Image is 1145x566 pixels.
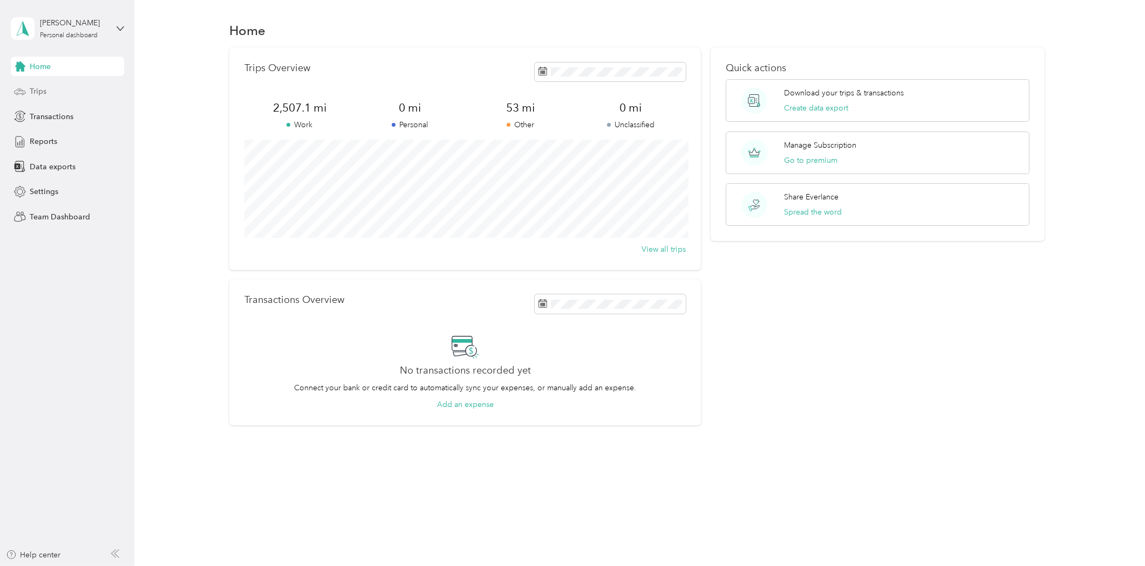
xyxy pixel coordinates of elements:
p: Share Everlance [784,191,839,203]
span: 0 mi [355,100,466,115]
p: Work [244,119,355,130]
button: Spread the word [784,206,842,218]
p: Transactions Overview [244,294,344,306]
span: 53 mi [465,100,576,115]
button: View all trips [642,244,686,255]
span: Data exports [30,161,76,172]
span: Transactions [30,111,73,122]
button: Go to premium [784,155,837,166]
span: Team Dashboard [30,211,90,223]
span: 0 mi [576,100,686,115]
span: Trips [30,86,46,97]
p: Unclassified [576,119,686,130]
button: Create data export [784,102,848,114]
button: Help center [6,549,61,561]
h2: No transactions recorded yet [400,365,531,376]
span: Settings [30,186,58,197]
p: Manage Subscription [784,140,856,151]
div: Personal dashboard [40,32,98,39]
span: Reports [30,136,57,147]
iframe: Everlance-gr Chat Button Frame [1085,506,1145,566]
span: 2,507.1 mi [244,100,355,115]
p: Download your trips & transactions [784,87,904,99]
h1: Home [229,25,265,36]
button: Add an expense [437,399,494,410]
div: [PERSON_NAME] [40,17,107,29]
span: Home [30,61,51,72]
p: Personal [355,119,466,130]
p: Connect your bank or credit card to automatically sync your expenses, or manually add an expense. [294,382,636,394]
p: Other [465,119,576,130]
p: Quick actions [726,63,1030,74]
p: Trips Overview [244,63,310,74]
